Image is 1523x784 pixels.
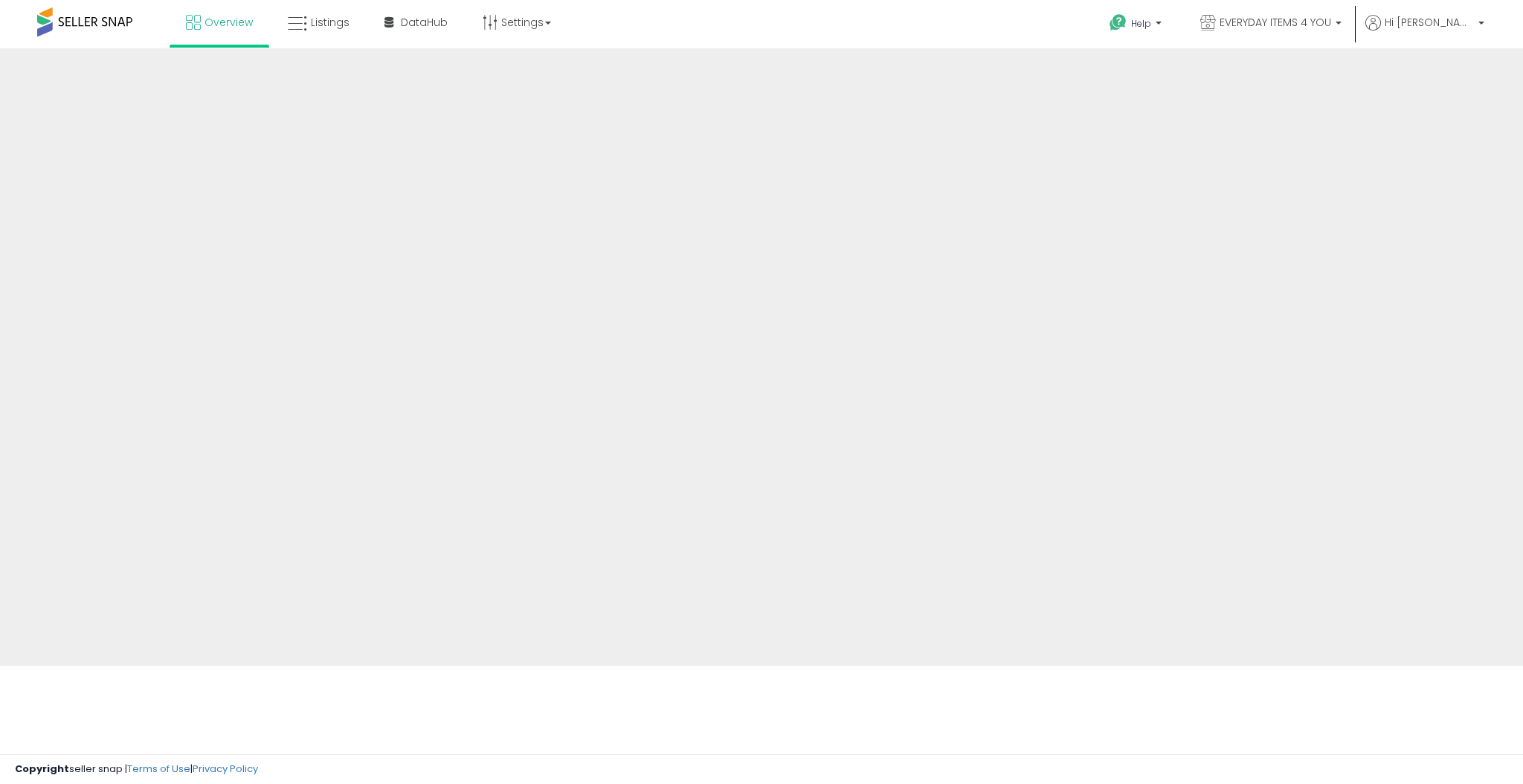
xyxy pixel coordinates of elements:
[205,15,253,30] span: Overview
[311,15,350,30] span: Listings
[1220,15,1331,30] span: EVERYDAY ITEMS 4 YOU
[1109,13,1127,32] i: Get Help
[1131,17,1151,30] span: Help
[1385,15,1474,30] span: Hi [PERSON_NAME]
[1098,2,1176,48] a: Help
[401,15,448,30] span: DataHub
[1365,15,1484,48] a: Hi [PERSON_NAME]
